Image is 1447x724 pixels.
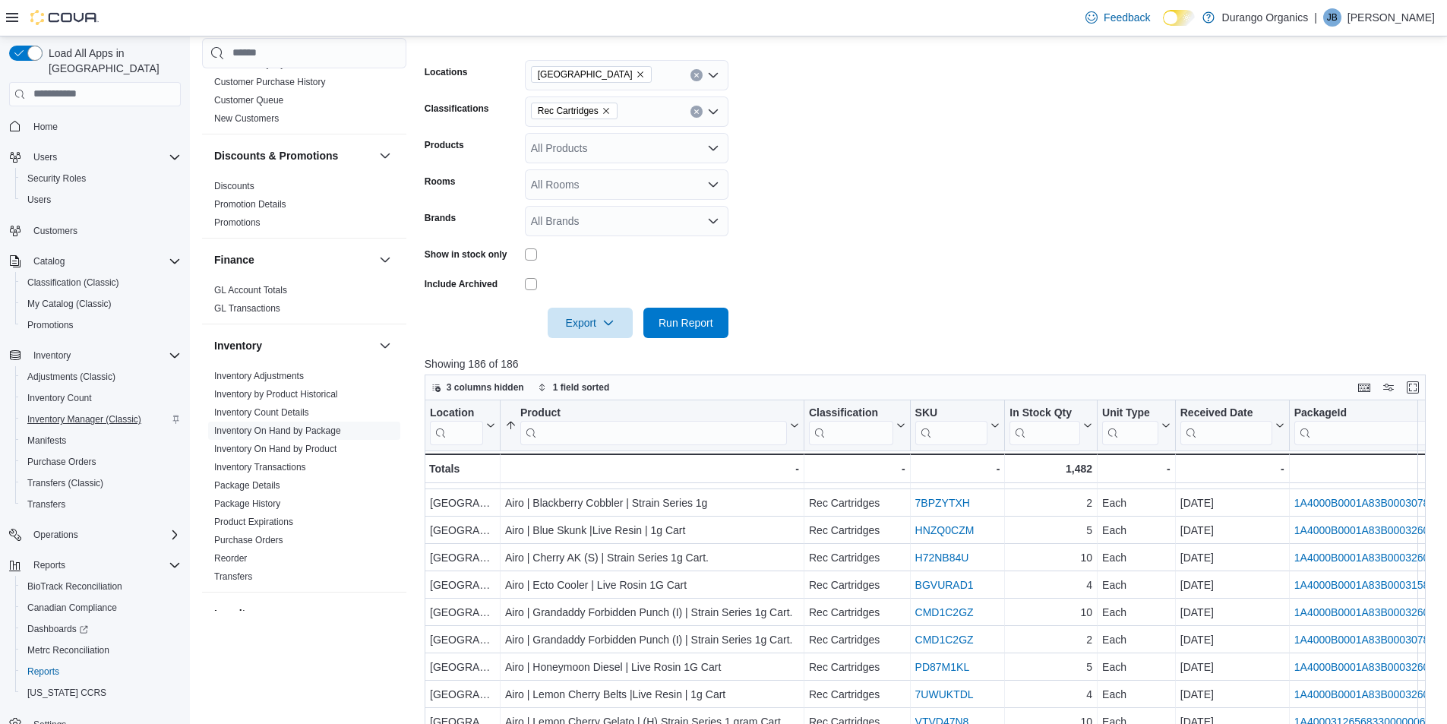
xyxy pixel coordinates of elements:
div: Received Date [1180,406,1272,420]
button: Canadian Compliance [15,597,187,618]
button: Loyalty [214,606,373,621]
div: [GEOGRAPHIC_DATA] [430,549,495,567]
span: Users [27,194,51,206]
h3: Loyalty [214,606,251,621]
div: [GEOGRAPHIC_DATA] [430,494,495,512]
div: Each [1102,631,1171,649]
button: Finance [376,251,394,269]
a: 1A4000B0001A83B000326001 [1294,552,1441,564]
a: 7UWUKTDL [915,688,973,700]
a: Inventory Count Details [214,407,309,418]
div: 5 [1009,521,1092,539]
span: Product Expirations [214,516,293,528]
span: Customer Queue [214,94,283,106]
span: BioTrack Reconciliation [27,580,122,593]
button: Customers [3,220,187,242]
span: BioTrack Reconciliation [21,577,181,596]
button: Inventory [27,346,77,365]
a: Purchase Orders [21,453,103,471]
span: Rec Cartridges [538,103,599,119]
a: Reorder [214,553,247,564]
button: Finance [214,252,373,267]
div: Rec Cartridges [809,494,905,512]
a: PD87M1KL [915,661,969,673]
span: Operations [27,526,181,544]
div: [DATE] [1180,521,1284,539]
span: [US_STATE] CCRS [27,687,106,699]
a: HNZQ0CZM [915,524,974,536]
span: Rec Cartridges [531,103,618,119]
span: Reports [27,556,181,574]
a: Inventory Manager (Classic) [21,410,147,428]
div: - [915,460,1000,478]
button: My Catalog (Classic) [15,293,187,315]
div: SKU [915,406,987,420]
div: Rec Cartridges [809,576,905,594]
div: Airo | Blue Skunk |Live Resin | 1g Cart [505,521,799,539]
span: Inventory Transactions [214,461,306,473]
p: | [1314,8,1317,27]
button: Metrc Reconciliation [15,640,187,661]
a: Metrc Reconciliation [21,641,115,659]
span: Reports [33,559,65,571]
button: [US_STATE] CCRS [15,682,187,703]
button: Reports [3,555,187,576]
a: BGVURAD1 [915,579,973,591]
div: Rec Cartridges [809,521,905,539]
span: 3 columns hidden [447,381,524,394]
span: Inventory On Hand by Package [214,425,341,437]
span: Users [21,191,181,209]
a: My Catalog (Classic) [21,295,118,313]
button: Open list of options [707,179,719,191]
label: Brands [425,212,456,224]
a: CMD1C2GZ [915,606,973,618]
a: Inventory Transactions [214,462,306,473]
a: Users [21,191,57,209]
div: Classification [809,406,893,420]
span: Inventory [27,346,181,365]
button: Keyboard shortcuts [1355,378,1373,397]
div: Rec Cartridges [809,658,905,676]
a: H72NB84U [915,552,968,564]
a: Package Details [214,480,280,491]
a: Inventory On Hand by Product [214,444,336,454]
div: Rec Cartridges [809,631,905,649]
button: Open list of options [707,69,719,81]
div: Totals [429,460,495,478]
a: 1A4000B0001A83B000315893 [1294,579,1441,591]
div: - [505,460,799,478]
span: Home [27,117,181,136]
span: Purchase Orders [21,453,181,471]
div: Classification [809,406,893,444]
span: Operations [33,529,78,541]
span: Inventory Manager (Classic) [27,413,141,425]
div: [GEOGRAPHIC_DATA] [430,576,495,594]
div: Airo | Grandaddy Forbidden Punch (I) | Strain Series 1g Cart. [505,631,799,649]
a: Transfers [21,495,71,514]
div: [GEOGRAPHIC_DATA] [430,631,495,649]
a: Transfers (Classic) [21,474,109,492]
a: Manifests [21,432,72,450]
span: Durango [531,66,652,83]
div: 10 [1009,466,1092,485]
span: Security Roles [21,169,181,188]
button: Transfers [15,494,187,515]
span: Washington CCRS [21,684,181,702]
span: Canadian Compliance [21,599,181,617]
span: Customer Purchase History [214,76,326,88]
div: Airo | Ecto Cooler | Live Rosin 1G Cart [505,576,799,594]
button: Inventory [3,345,187,366]
span: Inventory by Product Historical [214,388,338,400]
div: Airo | Grandaddy Forbidden Punch (I) | Strain Series 1g Cart. [505,603,799,621]
div: [GEOGRAPHIC_DATA] [430,658,495,676]
button: Reports [15,661,187,682]
span: Reports [21,662,181,681]
span: Package History [214,498,280,510]
h3: Inventory [214,338,262,353]
img: Cova [30,10,99,25]
a: GL Account Totals [214,285,287,296]
div: [DATE] [1180,631,1284,649]
a: [US_STATE] CCRS [21,684,112,702]
span: Inventory [33,349,71,362]
a: Product Expirations [214,517,293,527]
